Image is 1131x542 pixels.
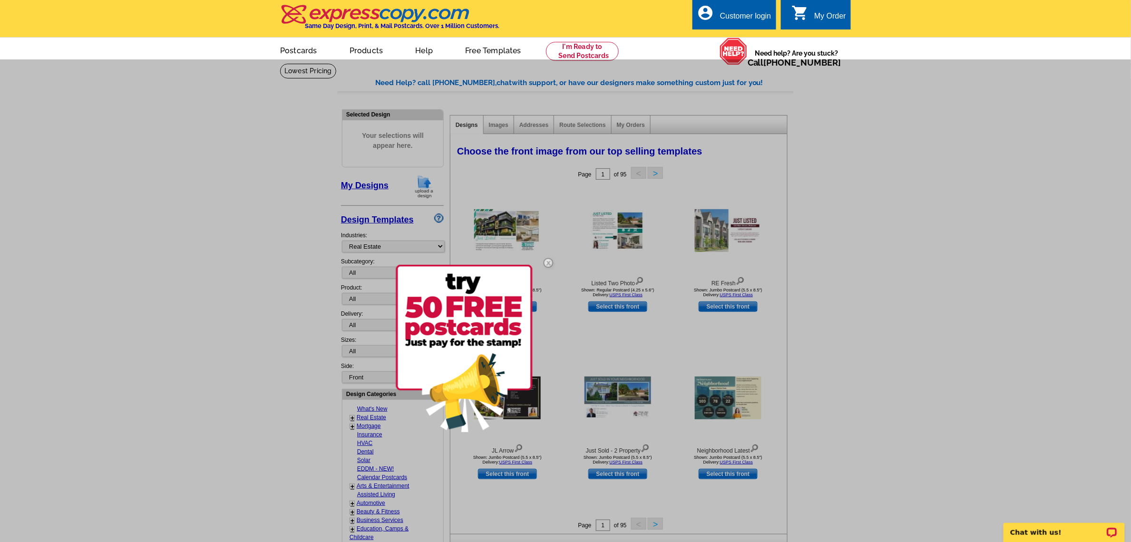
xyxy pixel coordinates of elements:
[748,58,841,68] span: Call
[305,22,499,29] h4: Same Day Design, Print, & Mail Postcards. Over 1 Million Customers.
[265,39,332,61] a: Postcards
[334,39,399,61] a: Products
[450,39,536,61] a: Free Templates
[697,10,771,22] a: account_circle Customer login
[720,12,771,25] div: Customer login
[720,38,748,65] img: help
[400,39,448,61] a: Help
[764,58,841,68] a: [PHONE_NUMBER]
[814,12,846,25] div: My Order
[791,4,809,21] i: shopping_cart
[997,512,1131,542] iframe: LiveChat chat widget
[535,249,562,277] img: closebutton.png
[697,4,714,21] i: account_circle
[396,265,533,432] img: 50free.png
[791,10,846,22] a: shopping_cart My Order
[748,48,846,68] span: Need help? Are you stuck?
[280,11,499,29] a: Same Day Design, Print, & Mail Postcards. Over 1 Million Customers.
